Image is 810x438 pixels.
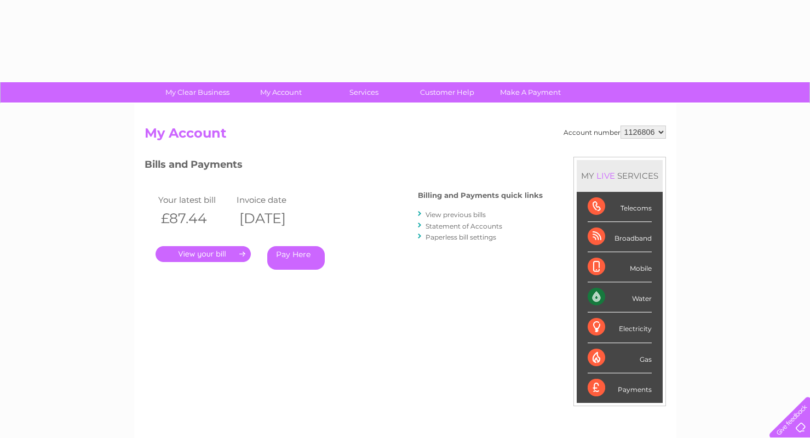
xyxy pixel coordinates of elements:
td: Invoice date [234,192,313,207]
h2: My Account [145,126,666,146]
div: Mobile [588,252,652,282]
div: Water [588,282,652,312]
a: My Account [235,82,326,103]
div: Gas [588,343,652,373]
a: My Clear Business [152,82,243,103]
div: LIVE [594,170,617,181]
a: . [156,246,251,262]
a: Paperless bill settings [426,233,496,241]
div: Broadband [588,222,652,252]
th: [DATE] [234,207,313,230]
td: Your latest bill [156,192,234,207]
div: MY SERVICES [577,160,663,191]
th: £87.44 [156,207,234,230]
a: Customer Help [402,82,492,103]
a: Pay Here [267,246,325,270]
a: Services [319,82,409,103]
div: Electricity [588,312,652,343]
div: Payments [588,373,652,403]
a: View previous bills [426,211,486,219]
h3: Bills and Payments [145,157,543,176]
div: Telecoms [588,192,652,222]
a: Make A Payment [485,82,576,103]
div: Account number [564,126,666,139]
h4: Billing and Payments quick links [418,191,543,200]
a: Statement of Accounts [426,222,502,230]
